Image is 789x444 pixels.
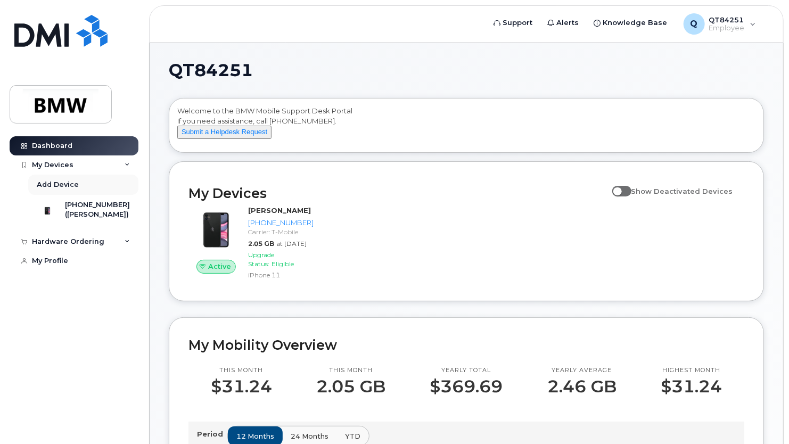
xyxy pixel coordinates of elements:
iframe: Messenger Launcher [743,398,781,436]
h2: My Mobility Overview [188,337,744,353]
span: Eligible [272,260,294,268]
div: [PHONE_NUMBER] [248,218,314,228]
div: iPhone 11 [248,270,314,279]
p: $31.24 [211,377,272,396]
img: iPhone_11.jpg [197,211,235,249]
input: Show Deactivated Devices [612,181,621,190]
span: YTD [345,431,360,441]
strong: [PERSON_NAME] [248,206,311,215]
p: Yearly total [430,366,503,375]
span: Upgrade Status: [248,251,274,268]
p: 2.05 GB [316,377,385,396]
p: This month [211,366,272,375]
h2: My Devices [188,185,607,201]
span: QT84251 [169,62,253,78]
div: Welcome to the BMW Mobile Support Desk Portal If you need assistance, call [PHONE_NUMBER]. [177,106,755,149]
p: 2.46 GB [547,377,617,396]
span: 24 months [291,431,328,441]
span: 2.05 GB [248,240,274,248]
p: Period [197,429,227,439]
span: Active [208,261,231,272]
div: Carrier: T-Mobile [248,227,314,236]
span: at [DATE] [276,240,307,248]
button: Submit a Helpdesk Request [177,126,272,139]
span: Show Deactivated Devices [631,187,733,195]
p: Highest month [661,366,722,375]
p: Yearly average [547,366,617,375]
p: This month [316,366,385,375]
p: $369.69 [430,377,503,396]
a: Submit a Helpdesk Request [177,127,272,136]
p: $31.24 [661,377,722,396]
a: Active[PERSON_NAME][PHONE_NUMBER]Carrier: T-Mobile2.05 GBat [DATE]Upgrade Status:EligibleiPhone 11 [188,205,318,282]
